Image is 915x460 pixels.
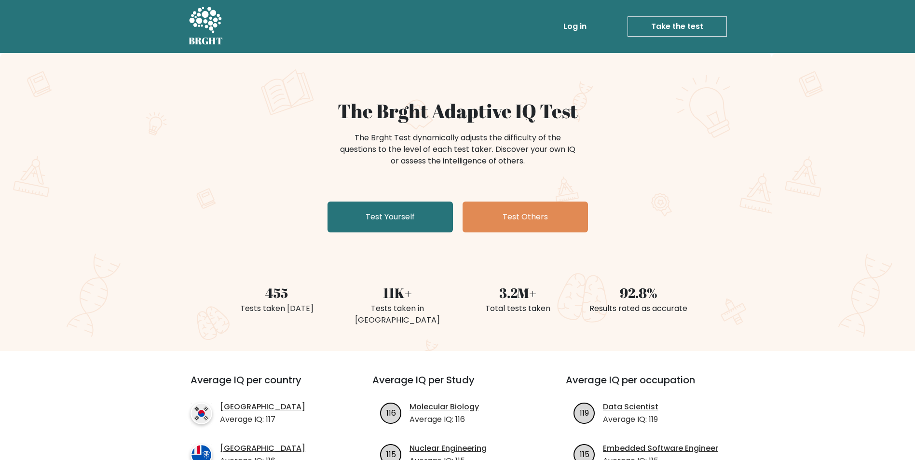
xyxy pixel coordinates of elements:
[222,99,693,122] h1: The Brght Adaptive IQ Test
[189,35,223,47] h5: BRGHT
[603,401,658,413] a: Data Scientist
[584,303,693,314] div: Results rated as accurate
[566,374,736,397] h3: Average IQ per occupation
[386,448,396,460] text: 115
[410,401,479,413] a: Molecular Biology
[343,283,452,303] div: 11K+
[343,303,452,326] div: Tests taken in [GEOGRAPHIC_DATA]
[328,202,453,232] a: Test Yourself
[337,132,578,167] div: The Brght Test dynamically adjusts the difficulty of the questions to the level of each test take...
[191,403,212,424] img: country
[464,283,573,303] div: 3.2M+
[220,401,305,413] a: [GEOGRAPHIC_DATA]
[603,443,718,454] a: Embedded Software Engineer
[220,443,305,454] a: [GEOGRAPHIC_DATA]
[222,303,331,314] div: Tests taken [DATE]
[628,16,727,37] a: Take the test
[220,414,305,425] p: Average IQ: 117
[386,407,396,418] text: 116
[410,414,479,425] p: Average IQ: 116
[372,374,543,397] h3: Average IQ per Study
[222,283,331,303] div: 455
[580,407,589,418] text: 119
[464,303,573,314] div: Total tests taken
[580,448,589,460] text: 115
[191,374,338,397] h3: Average IQ per country
[560,17,590,36] a: Log in
[410,443,487,454] a: Nuclear Engineering
[189,4,223,49] a: BRGHT
[463,202,588,232] a: Test Others
[603,414,658,425] p: Average IQ: 119
[584,283,693,303] div: 92.8%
